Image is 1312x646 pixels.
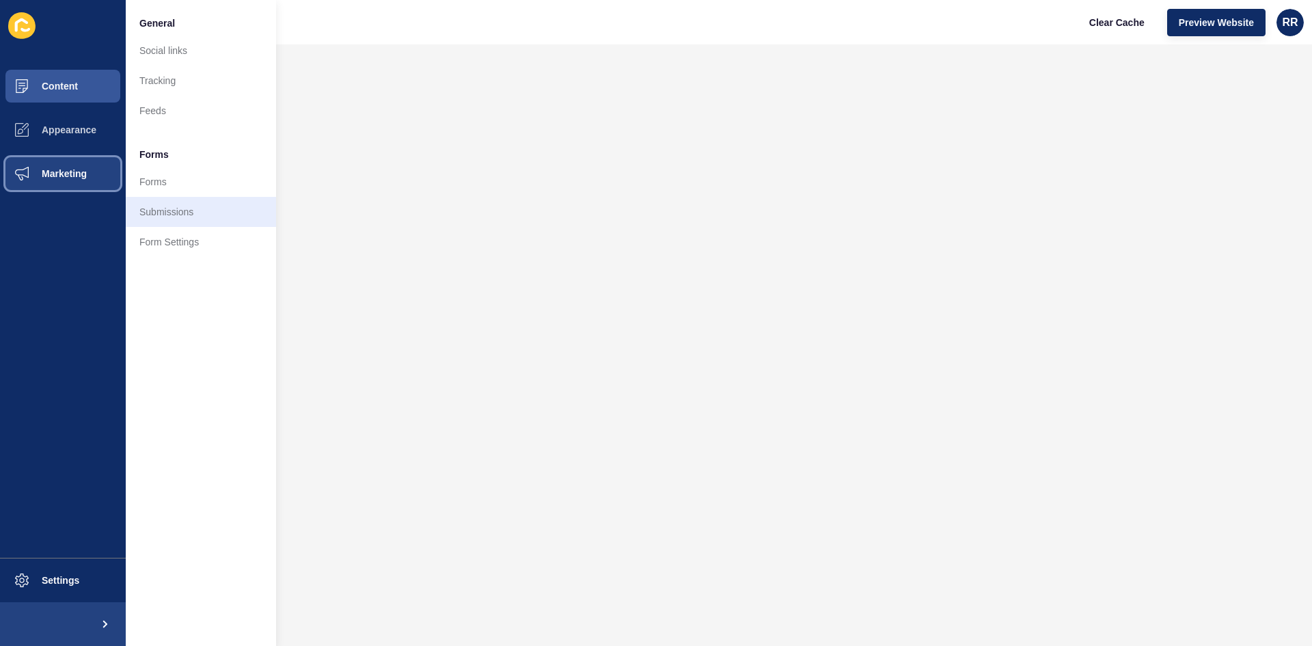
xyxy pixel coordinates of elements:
span: Forms [139,148,169,161]
span: General [139,16,175,30]
a: Social links [126,36,276,66]
a: Forms [126,167,276,197]
a: Tracking [126,66,276,96]
span: Clear Cache [1089,16,1145,29]
button: Preview Website [1167,9,1266,36]
span: RR [1282,16,1298,29]
a: Feeds [126,96,276,126]
button: Clear Cache [1078,9,1156,36]
a: Form Settings [126,227,276,257]
a: Submissions [126,197,276,227]
span: Preview Website [1179,16,1254,29]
